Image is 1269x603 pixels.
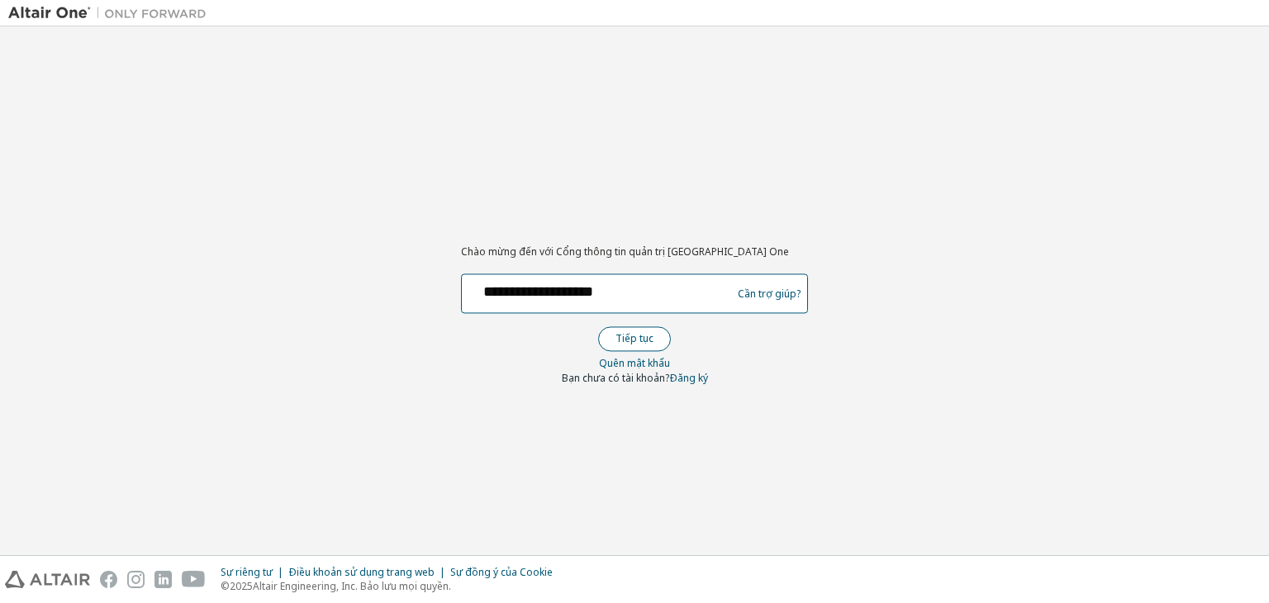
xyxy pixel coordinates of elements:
font: Bạn chưa có tài khoản? [562,372,669,386]
font: Quên mật khẩu [599,357,670,371]
img: facebook.svg [100,571,117,588]
font: © [221,579,230,593]
font: Altair Engineering, Inc. Bảo lưu mọi quyền. [253,579,451,593]
font: 2025 [230,579,253,593]
img: youtube.svg [182,571,206,588]
img: Altair One [8,5,215,21]
font: Sự riêng tư [221,565,273,579]
font: Điều khoản sử dụng trang web [288,565,435,579]
img: linkedin.svg [154,571,172,588]
font: Chào mừng đến với Cổng thông tin quản trị [GEOGRAPHIC_DATA] One [461,245,789,259]
font: Cần trợ giúp? [738,287,801,301]
font: Tiếp tục [615,332,654,346]
img: instagram.svg [127,571,145,588]
a: Đăng ký [669,372,708,386]
button: Tiếp tục [598,327,671,352]
font: Sự đồng ý của Cookie [450,565,553,579]
a: Cần trợ giúp? [738,293,801,294]
img: altair_logo.svg [5,571,90,588]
